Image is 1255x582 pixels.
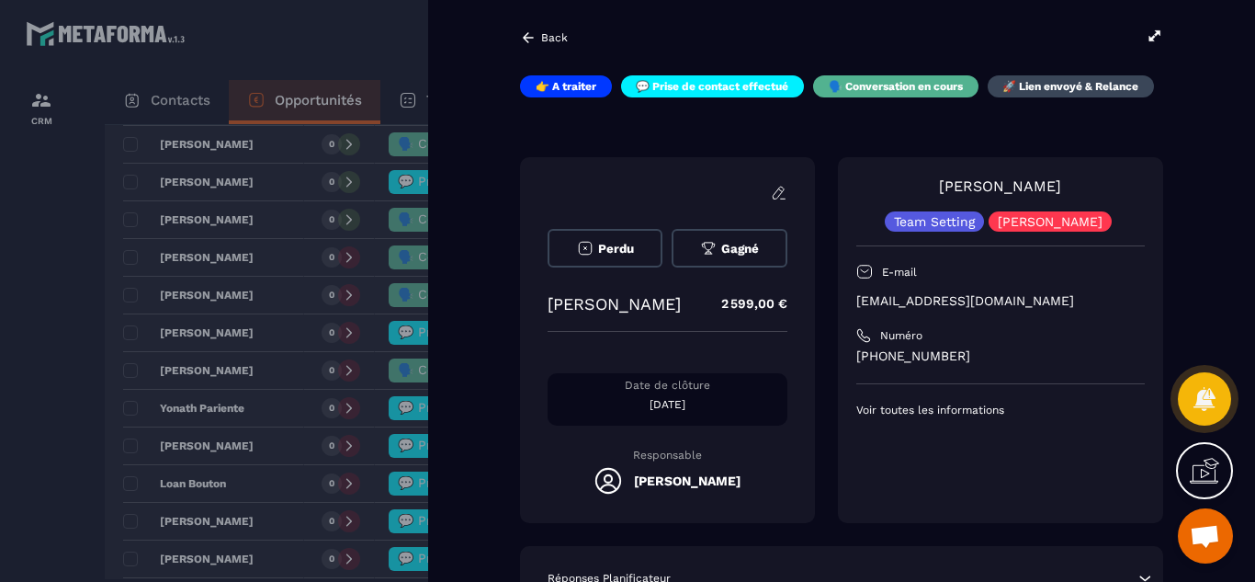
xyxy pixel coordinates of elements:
[536,79,596,94] p: 👉 A traiter
[1002,79,1138,94] p: 🚀 Lien envoyé & Relance
[548,397,787,412] p: [DATE]
[672,229,786,268] button: Gagné
[721,242,759,256] span: Gagné
[829,79,963,94] p: 🗣️ Conversation en cours
[548,229,662,268] button: Perdu
[703,286,787,322] p: 2 599,00 €
[541,31,568,44] p: Back
[882,265,917,280] p: E-mail
[548,378,787,393] p: Date de clôture
[856,348,1145,365] p: [PHONE_NUMBER]
[856,292,1145,310] p: [EMAIL_ADDRESS][DOMAIN_NAME]
[856,403,1145,417] p: Voir toutes les informations
[880,328,922,343] p: Numéro
[548,294,681,314] p: [PERSON_NAME]
[998,215,1102,228] p: [PERSON_NAME]
[636,79,788,94] p: 💬 Prise de contact effectué
[548,449,787,462] p: Responsable
[939,177,1061,195] a: [PERSON_NAME]
[598,242,634,256] span: Perdu
[1178,508,1233,564] div: Ouvrir le chat
[634,474,741,488] h5: [PERSON_NAME]
[894,215,975,228] p: Team Setting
